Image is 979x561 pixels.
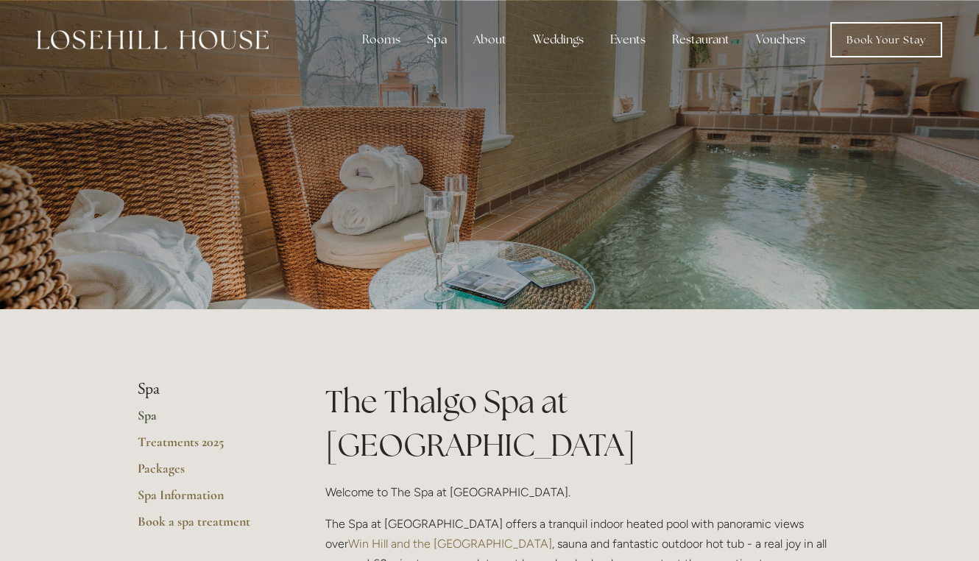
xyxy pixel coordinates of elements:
div: Rooms [350,25,412,54]
a: Spa [138,407,278,434]
img: Losehill House [37,30,269,49]
div: Spa [415,25,459,54]
div: Restaurant [660,25,741,54]
a: Spa Information [138,487,278,513]
a: Book a spa treatment [138,513,278,540]
div: About [462,25,518,54]
p: Welcome to The Spa at [GEOGRAPHIC_DATA]. [325,482,841,502]
div: Events [598,25,657,54]
a: Book Your Stay [830,22,942,57]
a: Win Hill and the [GEOGRAPHIC_DATA] [348,537,552,551]
a: Vouchers [744,25,817,54]
li: Spa [138,380,278,399]
div: Weddings [521,25,595,54]
a: Treatments 2025 [138,434,278,460]
h1: The Thalgo Spa at [GEOGRAPHIC_DATA] [325,380,841,467]
a: Packages [138,460,278,487]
